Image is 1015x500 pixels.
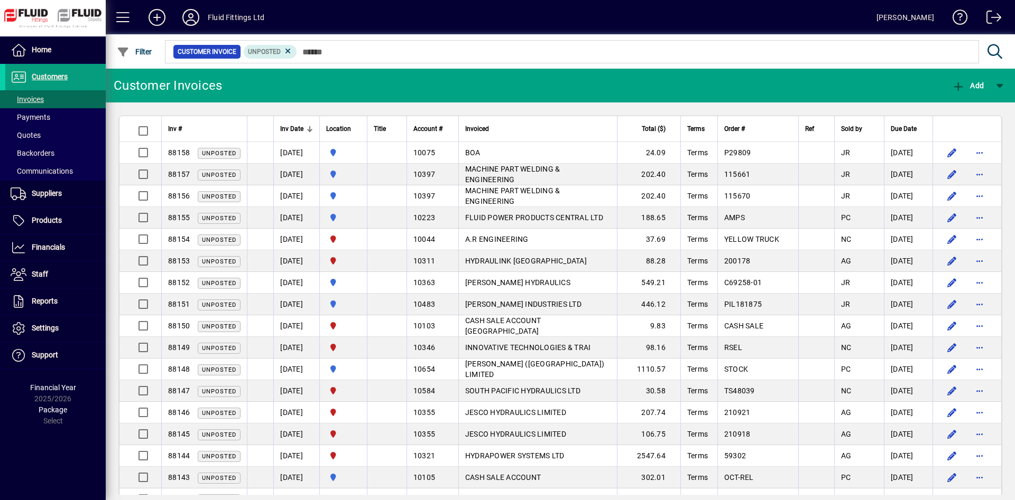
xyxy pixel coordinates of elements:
[32,189,62,197] span: Suppliers
[413,430,435,438] span: 10355
[280,123,303,135] span: Inv Date
[11,149,54,157] span: Backorders
[168,257,190,265] span: 88153
[687,123,705,135] span: Terms
[413,123,452,135] div: Account #
[5,90,106,108] a: Invoices
[413,343,435,352] span: 10346
[841,170,851,178] span: JR
[891,123,926,135] div: Due Date
[841,257,852,265] span: AG
[841,343,852,352] span: NC
[971,339,988,356] button: More options
[841,322,852,330] span: AG
[884,185,933,207] td: [DATE]
[465,186,560,205] span: MACHINE PART WELDING & ENGINEERING
[202,280,236,287] span: Unposted
[374,123,400,135] div: Title
[841,300,851,308] span: JR
[11,131,41,139] span: Quotes
[971,274,988,291] button: More options
[884,229,933,250] td: [DATE]
[724,473,754,482] span: OCT-REL
[326,320,361,332] span: CHRISTCHURCH
[413,123,442,135] span: Account #
[687,430,708,438] span: Terms
[32,72,68,81] span: Customers
[465,408,566,417] span: JESCO HYDRAULICS LIMITED
[724,408,751,417] span: 210921
[687,322,708,330] span: Terms
[178,46,236,57] span: Customer Invoice
[326,471,361,483] span: AUCKLAND
[971,469,988,486] button: More options
[326,407,361,418] span: CHRISTCHURCH
[724,278,762,287] span: C69258-01
[273,164,319,185] td: [DATE]
[168,278,190,287] span: 88152
[884,142,933,164] td: [DATE]
[5,126,106,144] a: Quotes
[841,386,852,395] span: NC
[805,123,828,135] div: Ref
[884,380,933,402] td: [DATE]
[465,123,611,135] div: Invoiced
[971,382,988,399] button: More options
[168,300,190,308] span: 88151
[202,410,236,417] span: Unposted
[687,386,708,395] span: Terms
[687,365,708,373] span: Terms
[168,148,190,157] span: 88158
[202,323,236,330] span: Unposted
[273,359,319,380] td: [DATE]
[244,45,297,59] mat-chip: Customer Invoice Status: Unposted
[971,447,988,464] button: More options
[617,380,680,402] td: 30.58
[687,473,708,482] span: Terms
[5,144,106,162] a: Backorders
[5,181,106,207] a: Suppliers
[465,316,541,335] span: CASH SALE ACCOUNT [GEOGRAPHIC_DATA]
[413,300,435,308] span: 10483
[11,167,73,175] span: Communications
[413,365,435,373] span: 10654
[413,322,435,330] span: 10103
[202,301,236,308] span: Unposted
[687,170,708,178] span: Terms
[944,296,961,313] button: Edit
[841,235,852,243] span: NC
[724,365,748,373] span: STOCK
[724,123,792,135] div: Order #
[642,123,666,135] span: Total ($)
[884,467,933,488] td: [DATE]
[117,48,152,56] span: Filter
[465,386,580,395] span: SOUTH PACIFIC HYDRAULICS LTD
[944,252,961,269] button: Edit
[374,123,386,135] span: Title
[30,383,76,392] span: Financial Year
[202,453,236,460] span: Unposted
[5,315,106,342] a: Settings
[273,337,319,359] td: [DATE]
[202,388,236,395] span: Unposted
[949,76,986,95] button: Add
[944,209,961,226] button: Edit
[280,123,313,135] div: Inv Date
[413,235,435,243] span: 10044
[465,213,603,222] span: FLUID POWER PRODUCTS CENTRAL LTD
[971,187,988,204] button: More options
[971,296,988,313] button: More options
[413,170,435,178] span: 10397
[202,215,236,222] span: Unposted
[5,108,106,126] a: Payments
[841,408,852,417] span: AG
[884,164,933,185] td: [DATE]
[413,473,435,482] span: 10105
[952,81,984,90] span: Add
[326,385,361,397] span: CHRISTCHURCH
[273,294,319,315] td: [DATE]
[32,45,51,54] span: Home
[617,272,680,294] td: 549.21
[617,337,680,359] td: 98.16
[724,192,751,200] span: 115670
